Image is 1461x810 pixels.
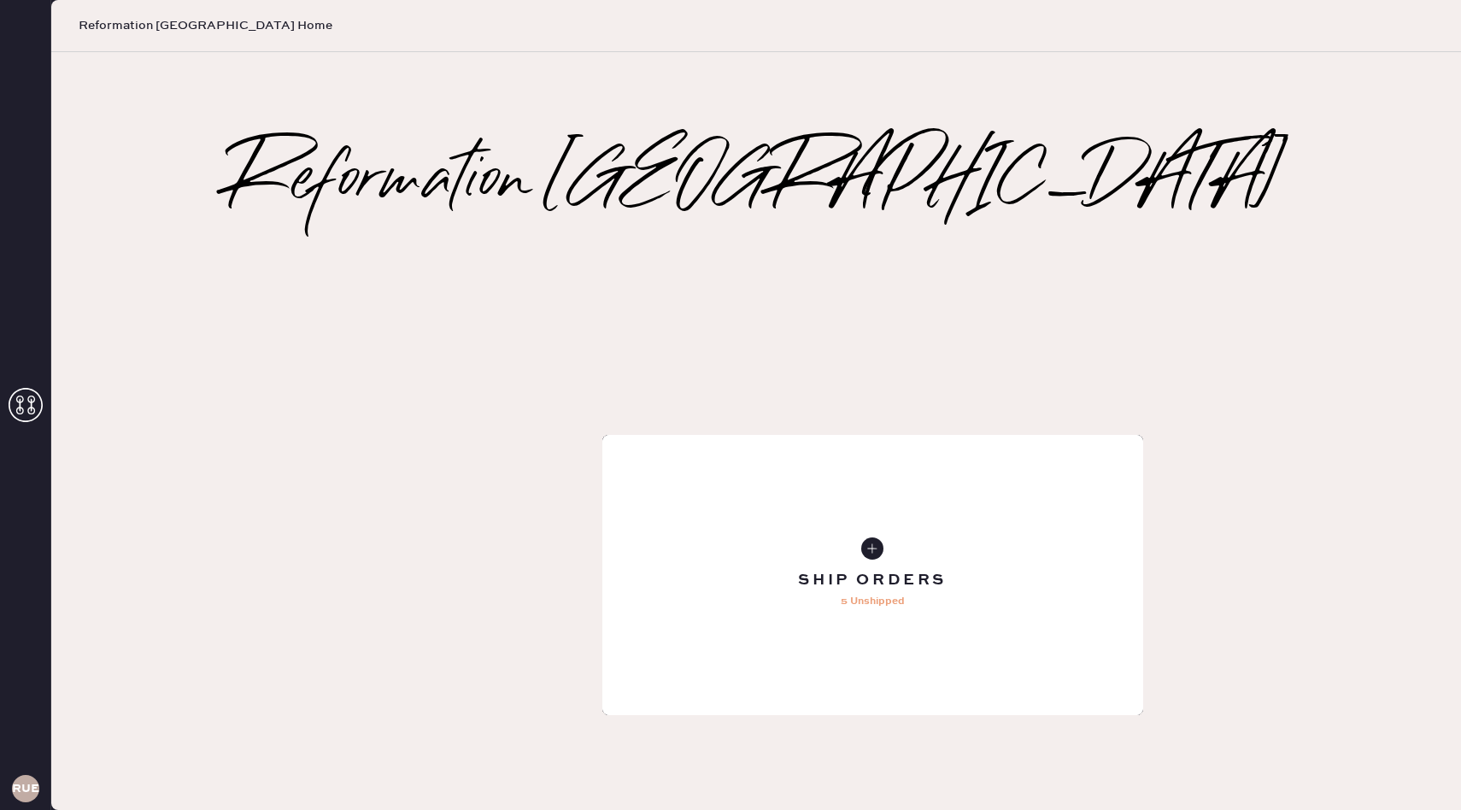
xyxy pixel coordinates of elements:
[79,17,332,34] span: Reformation [GEOGRAPHIC_DATA] Home
[841,591,905,612] p: 5 Unshipped
[228,148,1285,216] h2: Reformation [GEOGRAPHIC_DATA]
[1380,733,1453,807] iframe: Front Chat
[12,783,39,795] h3: RUESA
[798,570,947,591] div: Ship Orders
